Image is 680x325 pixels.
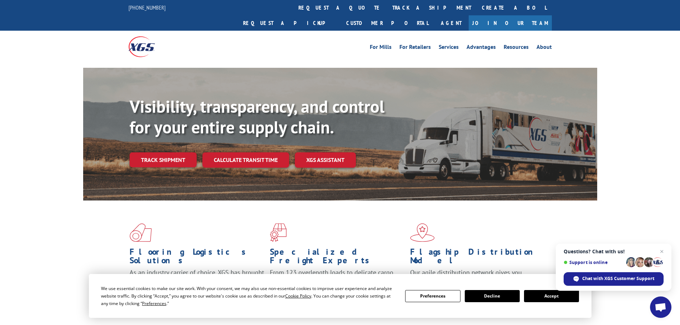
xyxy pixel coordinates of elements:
span: Cookie Policy [285,293,311,299]
a: Calculate transit time [202,152,289,168]
a: Agent [434,15,469,31]
span: Chat with XGS Customer Support [582,275,654,282]
span: As an industry carrier of choice, XGS has brought innovation and dedication to flooring logistics... [130,268,264,294]
p: From 123 overlength loads to delicate cargo, our experienced staff knows the best way to move you... [270,268,405,300]
h1: Flooring Logistics Solutions [130,248,265,268]
div: Cookie Consent Prompt [89,274,591,318]
a: Join Our Team [469,15,552,31]
a: Track shipment [130,152,197,167]
a: Advantages [467,44,496,52]
a: XGS ASSISTANT [295,152,356,168]
span: Preferences [142,300,166,306]
a: About [537,44,552,52]
a: For Mills [370,44,392,52]
a: [PHONE_NUMBER] [129,4,166,11]
a: For Retailers [399,44,431,52]
span: Support is online [564,260,624,265]
a: Request a pickup [238,15,341,31]
a: Services [439,44,459,52]
h1: Flagship Distribution Model [410,248,545,268]
span: Questions? Chat with us! [564,249,664,254]
a: Customer Portal [341,15,434,31]
img: xgs-icon-focused-on-flooring-red [270,223,287,242]
div: We use essential cookies to make our site work. With your consent, we may also use non-essential ... [101,285,397,307]
button: Decline [465,290,520,302]
h1: Specialized Freight Experts [270,248,405,268]
div: Chat with XGS Customer Support [564,272,664,286]
button: Preferences [405,290,460,302]
div: Open chat [650,296,671,318]
span: Our agile distribution network gives you nationwide inventory management on demand. [410,268,542,285]
img: xgs-icon-total-supply-chain-intelligence-red [130,223,152,242]
img: xgs-icon-flagship-distribution-model-red [410,223,435,242]
span: Close chat [658,247,666,256]
a: Resources [504,44,529,52]
button: Accept [524,290,579,302]
b: Visibility, transparency, and control for your entire supply chain. [130,95,384,138]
